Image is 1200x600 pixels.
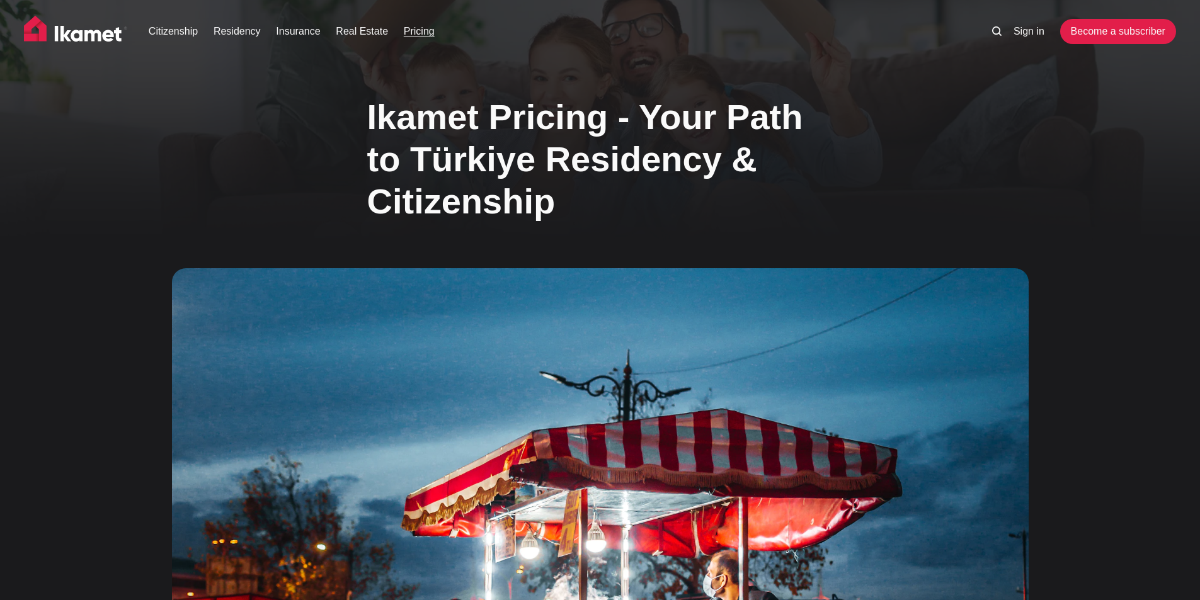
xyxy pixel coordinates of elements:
[1060,19,1176,44] a: Become a subscriber
[336,24,388,39] a: Real Estate
[404,24,435,39] a: Pricing
[149,24,198,39] a: Citizenship
[276,24,320,39] a: Insurance
[214,24,261,39] a: Residency
[1014,24,1044,39] a: Sign in
[24,16,127,47] img: Ikamet home
[367,96,833,223] h1: Ikamet Pricing - Your Path to Türkiye Residency & Citizenship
